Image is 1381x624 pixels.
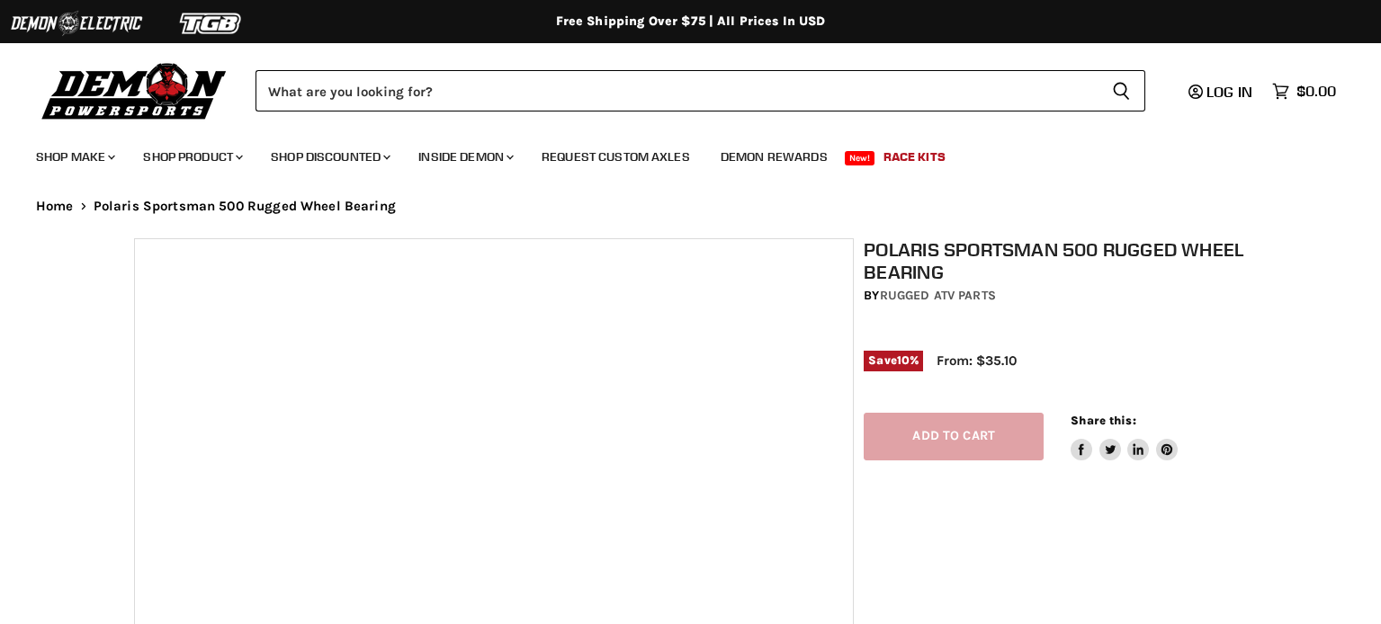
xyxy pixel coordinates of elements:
span: New! [845,151,875,165]
div: by [864,286,1257,306]
a: Inside Demon [405,138,525,175]
ul: Main menu [22,131,1332,175]
span: 10 [897,353,910,367]
form: Product [256,70,1145,111]
a: Race Kits [870,138,959,175]
img: Demon Electric Logo 2 [9,6,144,40]
input: Search [256,70,1098,111]
aside: Share this: [1071,413,1178,460]
img: Demon Powersports [36,58,233,122]
a: Demon Rewards [707,138,841,175]
span: Share this: [1071,414,1135,427]
img: TGB Logo 2 [144,6,279,40]
span: Save % [864,351,923,370]
span: From: $35.10 [937,352,1017,369]
a: Log in [1180,84,1263,100]
button: Search [1098,70,1145,111]
a: Shop Product [130,138,254,175]
h1: Polaris Sportsman 500 Rugged Wheel Bearing [864,238,1257,283]
a: Shop Make [22,138,126,175]
a: $0.00 [1263,78,1345,104]
span: Log in [1206,83,1252,101]
span: $0.00 [1296,83,1336,100]
a: Home [36,199,74,214]
span: Polaris Sportsman 500 Rugged Wheel Bearing [94,199,396,214]
a: Rugged ATV Parts [880,288,996,303]
a: Shop Discounted [257,138,401,175]
a: Request Custom Axles [528,138,704,175]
